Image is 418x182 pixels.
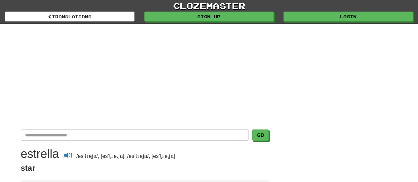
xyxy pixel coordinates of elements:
input: Translate Spanish-English [21,129,249,141]
span: star [21,164,35,172]
h1: estrella [21,147,59,161]
a: Translations [5,12,134,21]
button: Play audio estrella [60,150,76,163]
iframe: Advertisement [21,30,398,123]
a: Login [284,12,413,21]
div: /esˈtɾeʝa/, [esˈt̪ɾe.ʝa], /esˈtɾeʝa/, [esˈt̪ɾe.ʝa] [21,147,269,163]
button: Go [252,129,269,141]
a: Sign up [144,12,274,21]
